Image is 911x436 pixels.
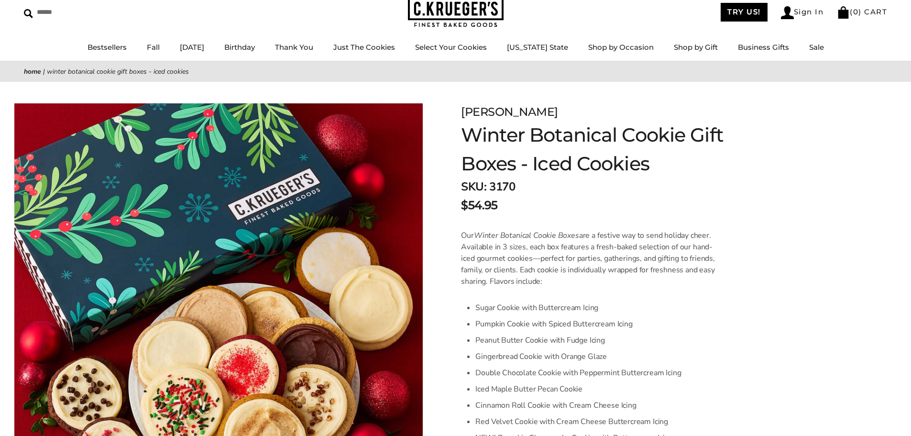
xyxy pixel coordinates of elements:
a: Shop by Gift [674,43,718,52]
a: Shop by Occasion [588,43,654,52]
em: Winter Botanical Cookie Boxes [474,230,579,241]
span: | [43,67,45,76]
a: Select Your Cookies [415,43,487,52]
h1: Winter Botanical Cookie Gift Boxes - Iced Cookies [461,121,766,178]
img: Search [24,9,33,18]
strong: SKU: [461,179,486,194]
li: Gingerbread Cookie with Orange Glaze [475,348,723,365]
nav: breadcrumbs [24,66,887,77]
a: Thank You [275,43,313,52]
a: Just The Cookies [333,43,395,52]
a: Bestsellers [88,43,127,52]
a: Business Gifts [738,43,789,52]
a: Home [24,67,41,76]
span: 0 [853,7,859,16]
a: TRY US! [721,3,768,22]
p: Our are a festive way to send holiday cheer. Available in 3 sizes, each box features a fresh-bake... [461,230,723,287]
li: Pumpkin Cookie with Spiced Buttercream Icing [475,316,723,332]
li: Double Chocolate Cookie with Peppermint Buttercream Icing [475,365,723,381]
img: Bag [837,6,850,19]
a: Sign In [781,6,824,19]
li: Cinnamon Roll Cookie with Cream Cheese Icing [475,397,723,414]
li: Iced Maple Butter Pecan Cookie [475,381,723,397]
img: Account [781,6,794,19]
iframe: Sign Up via Text for Offers [8,400,99,428]
a: Fall [147,43,160,52]
div: [PERSON_NAME] [461,103,766,121]
a: [DATE] [180,43,204,52]
span: 3170 [489,179,515,194]
li: Red Velvet Cookie with Cream Cheese Buttercream Icing [475,414,723,430]
li: Sugar Cookie with Buttercream Icing [475,300,723,316]
a: Sale [809,43,824,52]
a: [US_STATE] State [507,43,568,52]
a: Birthday [224,43,255,52]
span: Winter Botanical Cookie Gift Boxes - Iced Cookies [47,67,189,76]
li: Peanut Butter Cookie with Fudge Icing [475,332,723,348]
span: $54.95 [461,197,497,214]
a: (0) CART [837,7,887,16]
input: Search [24,5,138,20]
